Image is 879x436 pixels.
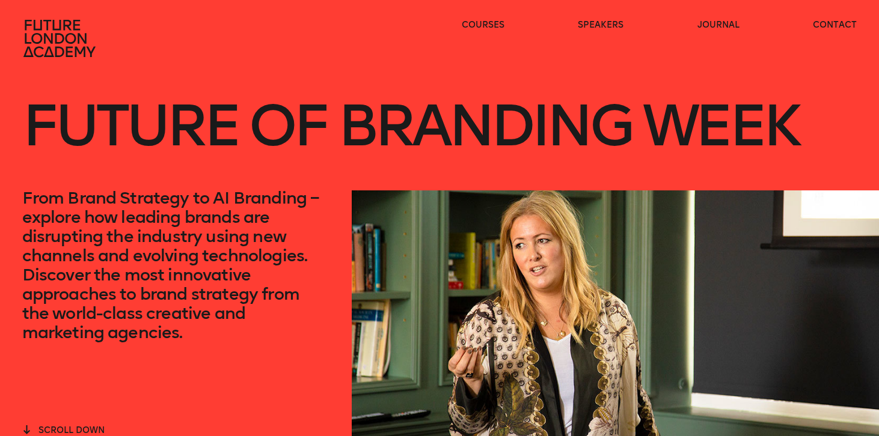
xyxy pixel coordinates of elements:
[697,19,740,31] a: journal
[22,189,330,342] p: From Brand Strategy to AI Branding – explore how leading brands are disrupting the industry using...
[813,19,857,31] a: contact
[462,19,504,31] a: courses
[22,61,798,190] h1: Future of branding week
[38,425,105,435] span: scroll down
[578,19,623,31] a: speakers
